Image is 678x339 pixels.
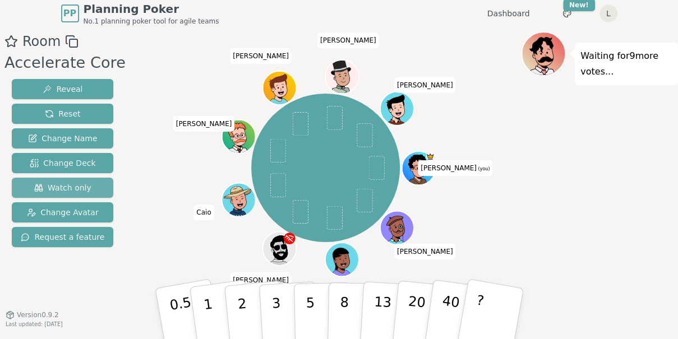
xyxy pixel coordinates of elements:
button: New! [557,3,577,24]
button: Add as favourite [4,31,18,52]
button: Version0.9.2 [6,310,59,319]
span: Change Avatar [27,207,99,218]
button: Change Deck [12,153,113,173]
button: Change Avatar [12,202,113,222]
span: Version 0.9.2 [17,310,59,319]
span: PP [63,7,76,20]
button: Reset [12,104,113,124]
button: Click to change your avatar [403,152,434,184]
span: Change Name [28,133,97,144]
p: Waiting for 9 more votes... [580,48,672,80]
button: Request a feature [12,227,113,247]
span: Click to change your name [230,48,292,63]
a: PPPlanning PokerNo.1 planning poker tool for agile teams [61,1,219,26]
span: Click to change your name [418,160,492,176]
div: Accelerate Core [4,52,126,75]
span: Click to change your name [193,205,214,220]
button: L [599,4,617,22]
button: Reveal [12,79,113,99]
span: Click to change your name [317,32,379,48]
button: Change Name [12,128,113,148]
span: Watch only [34,182,91,193]
span: Change Deck [30,157,95,169]
span: Click to change your name [394,243,456,259]
span: Reveal [43,83,82,95]
span: Click to change your name [394,77,456,92]
span: Planning Poker [84,1,219,17]
span: Room [22,31,61,52]
span: No.1 planning poker tool for agile teams [84,17,219,26]
span: (you) [477,166,490,171]
button: Watch only [12,178,113,198]
span: Reset [45,108,80,119]
a: Dashboard [487,8,530,19]
span: Click to change your name [230,272,292,288]
span: Request a feature [21,231,104,243]
span: Luis Oliveira is the host [426,152,434,161]
span: Click to change your name [173,116,235,132]
span: Last updated: [DATE] [6,321,63,327]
